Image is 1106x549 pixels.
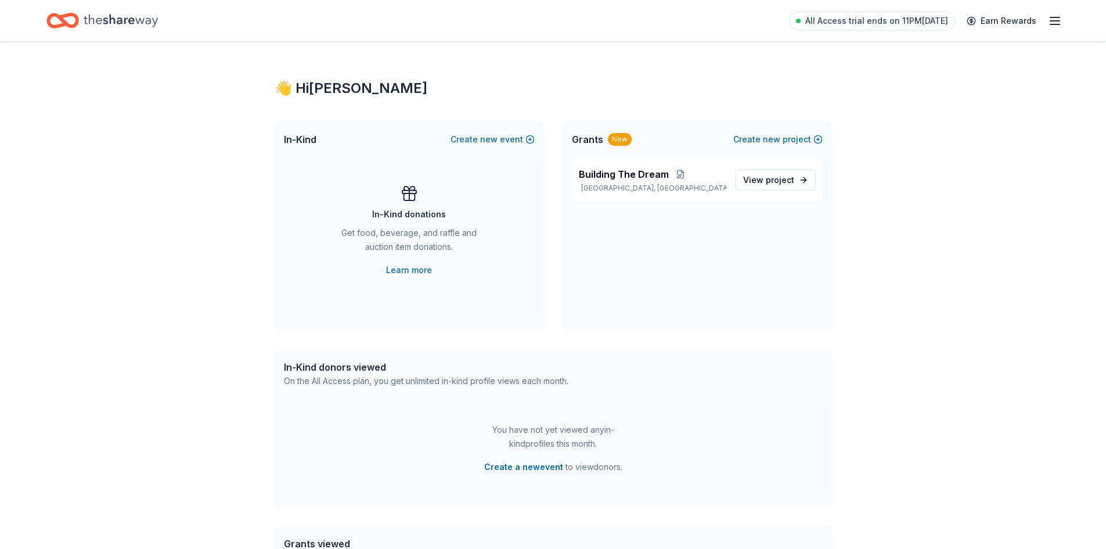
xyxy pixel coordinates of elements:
[284,374,568,388] div: On the All Access plan, you get unlimited in-kind profile views each month.
[330,226,488,259] div: Get food, beverage, and raffle and auction item donations.
[372,207,446,221] div: In-Kind donations
[386,263,432,277] a: Learn more
[481,423,626,451] div: You have not yet viewed any in-kind profiles this month.
[451,132,535,146] button: Createnewevent
[484,460,563,474] button: Create a newevent
[805,14,948,28] span: All Access trial ends on 11PM[DATE]
[480,132,498,146] span: new
[960,10,1043,31] a: Earn Rewards
[743,173,794,187] span: View
[736,170,816,191] a: View project
[733,132,823,146] button: Createnewproject
[284,360,568,374] div: In-Kind donors viewed
[275,79,832,98] div: 👋 Hi [PERSON_NAME]
[789,12,955,30] a: All Access trial ends on 11PM[DATE]
[766,175,794,185] span: project
[572,132,603,146] span: Grants
[579,167,669,181] span: Building The Dream
[484,460,622,474] span: to view donors .
[579,184,726,193] p: [GEOGRAPHIC_DATA], [GEOGRAPHIC_DATA]
[763,132,780,146] span: new
[284,132,316,146] span: In-Kind
[46,7,158,34] a: Home
[608,133,632,146] div: New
